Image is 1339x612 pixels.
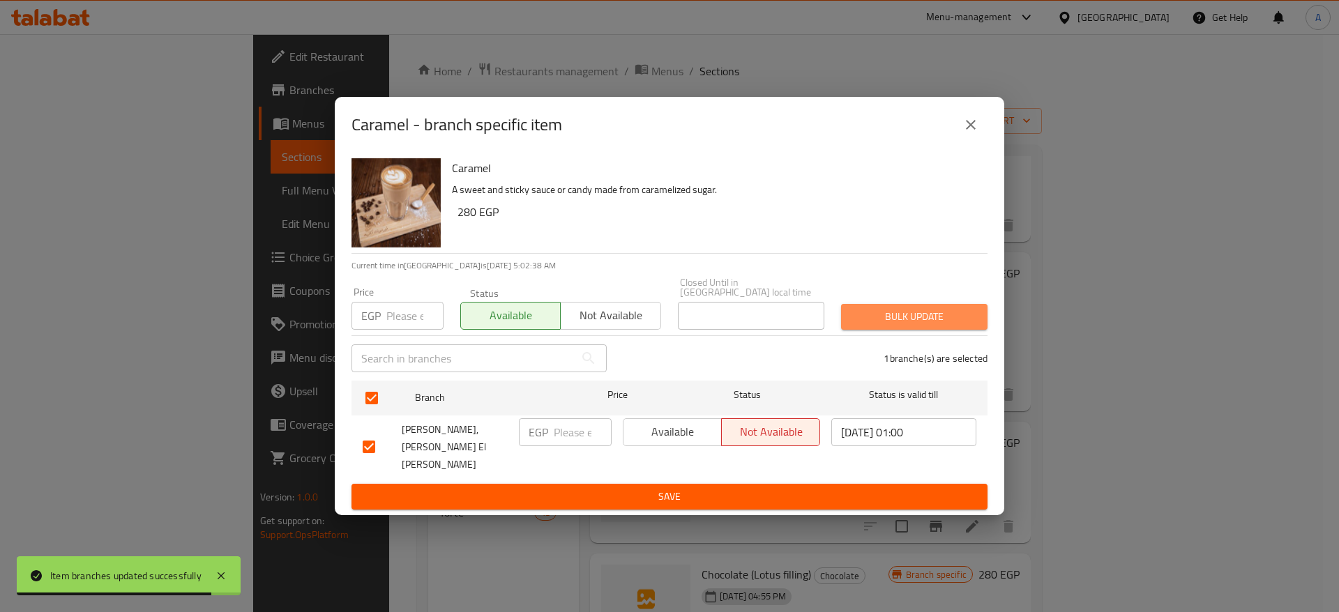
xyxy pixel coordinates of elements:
[954,108,988,141] button: close
[831,386,976,404] span: Status is valid till
[452,181,976,199] p: A sweet and sticky sauce or candy made from caramelized sugar.
[351,259,988,272] p: Current time in [GEOGRAPHIC_DATA] is [DATE] 5:02:38 AM
[363,488,976,505] span: Save
[884,351,988,365] p: 1 branche(s) are selected
[566,305,655,326] span: Not available
[415,389,560,406] span: Branch
[402,421,508,473] span: [PERSON_NAME], [PERSON_NAME] El [PERSON_NAME]
[529,424,548,441] p: EGP
[351,344,575,372] input: Search in branches
[457,202,976,222] h6: 280 EGP
[623,418,722,446] button: Available
[460,302,561,330] button: Available
[452,158,976,178] h6: Caramel
[841,304,988,330] button: Bulk update
[852,308,976,326] span: Bulk update
[351,114,562,136] h2: Caramel - branch specific item
[554,418,612,446] input: Please enter price
[50,568,202,583] div: Item branches updated successfully
[351,484,988,510] button: Save
[560,302,660,330] button: Not available
[351,158,441,247] img: Caramel
[467,305,555,326] span: Available
[361,307,381,324] p: EGP
[629,422,716,442] span: Available
[727,422,815,442] span: Not available
[571,386,664,404] span: Price
[386,302,444,330] input: Please enter price
[675,386,820,404] span: Status
[721,418,820,446] button: Not available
